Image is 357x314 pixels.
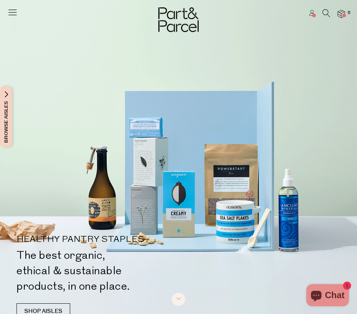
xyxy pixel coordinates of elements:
span: 5 [346,10,352,16]
h2: The best organic, ethical & sustainable products, in one place. [17,248,346,301]
span: Browse Aisles [2,86,10,147]
p: HEALTHY PANTRY STAPLES [17,235,346,244]
inbox-online-store-chat: Shopify online store chat [304,284,351,308]
img: Part&Parcel [158,7,199,32]
a: 5 [338,10,345,18]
